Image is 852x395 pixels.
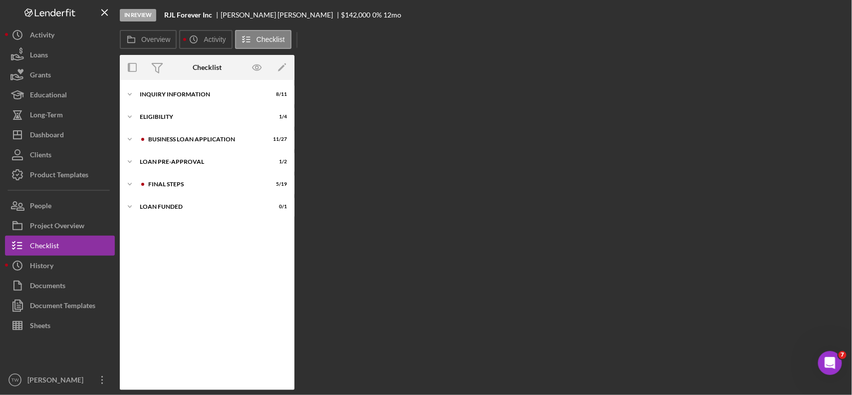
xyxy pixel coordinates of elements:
button: Loans [5,45,115,65]
button: Activity [179,30,232,49]
div: Activity [30,25,54,47]
div: 12 mo [383,11,401,19]
div: 8 / 11 [269,91,287,97]
div: Dashboard [30,125,64,147]
button: Long-Term [5,105,115,125]
div: [PERSON_NAME] [PERSON_NAME] [221,11,341,19]
div: People [30,196,51,218]
div: 0 / 1 [269,204,287,210]
div: 0 % [372,11,382,19]
div: Long-Term [30,105,63,127]
div: 11 / 27 [269,136,287,142]
div: 1 / 4 [269,114,287,120]
button: Document Templates [5,296,115,316]
div: 5 / 19 [269,181,287,187]
button: Product Templates [5,165,115,185]
button: Grants [5,65,115,85]
div: BUSINESS LOAN APPLICATION [148,136,262,142]
text: TW [11,378,19,383]
div: History [30,256,53,278]
label: Checklist [257,35,285,43]
div: FINAL STEPS [148,181,262,187]
button: People [5,196,115,216]
div: Educational [30,85,67,107]
b: RJL Forever Inc [164,11,212,19]
div: Clients [30,145,51,167]
div: 1 / 2 [269,159,287,165]
div: Document Templates [30,296,95,318]
button: Checklist [235,30,291,49]
div: Checklist [193,63,222,71]
button: TW[PERSON_NAME] [5,370,115,390]
div: Project Overview [30,216,84,238]
button: Activity [5,25,115,45]
button: History [5,256,115,276]
div: Product Templates [30,165,88,187]
span: 7 [839,351,847,359]
div: LOAN FUNDED [140,204,262,210]
button: Sheets [5,316,115,336]
div: Sheets [30,316,50,338]
button: Educational [5,85,115,105]
button: Overview [120,30,177,49]
div: Documents [30,276,65,298]
div: [PERSON_NAME] [25,370,90,393]
button: Documents [5,276,115,296]
div: Grants [30,65,51,87]
div: Checklist [30,236,59,258]
span: $142,000 [341,10,371,19]
div: INQUIRY INFORMATION [140,91,262,97]
button: Dashboard [5,125,115,145]
iframe: Intercom live chat [818,351,842,375]
div: LOAN PRE-APPROVAL [140,159,262,165]
button: Clients [5,145,115,165]
button: Checklist [5,236,115,256]
div: ELIGIBILITY [140,114,262,120]
button: Project Overview [5,216,115,236]
div: In Review [120,9,156,21]
label: Activity [204,35,226,43]
label: Overview [141,35,170,43]
div: Loans [30,45,48,67]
